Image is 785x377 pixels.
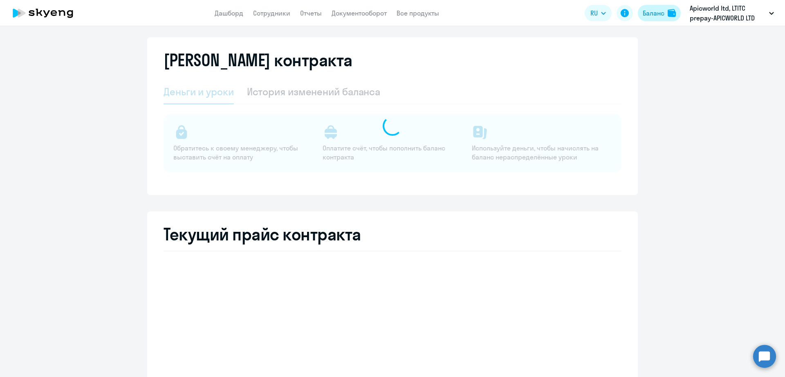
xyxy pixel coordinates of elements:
[215,9,243,17] a: Дашборд
[686,3,778,23] button: Apicworld ltd, LTITC prepay-APICWORLD LTD
[397,9,439,17] a: Все продукты
[332,9,387,17] a: Документооборот
[253,9,290,17] a: Сотрудники
[585,5,612,21] button: RU
[164,224,621,244] h2: Текущий прайс контракта
[638,5,681,21] button: Балансbalance
[164,50,352,70] h2: [PERSON_NAME] контракта
[643,8,664,18] div: Баланс
[690,3,766,23] p: Apicworld ltd, LTITC prepay-APICWORLD LTD
[668,9,676,17] img: balance
[590,8,598,18] span: RU
[300,9,322,17] a: Отчеты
